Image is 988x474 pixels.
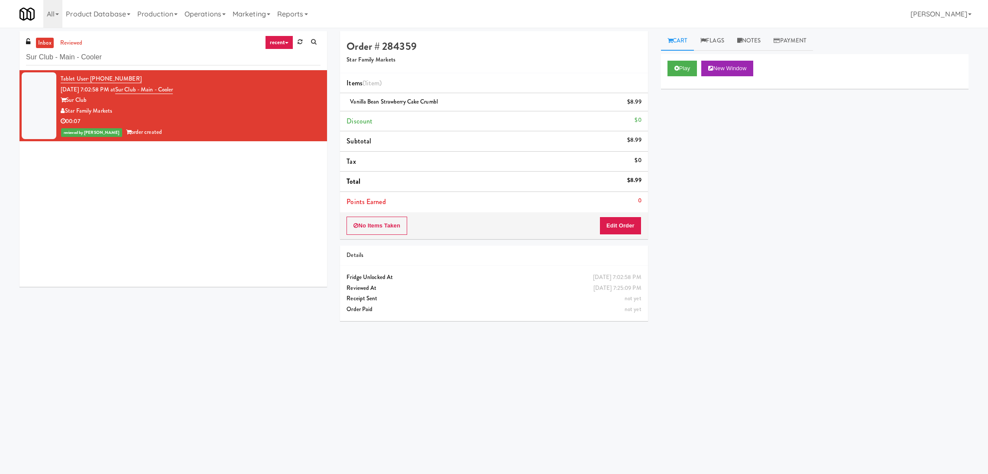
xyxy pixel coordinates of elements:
a: Notes [731,31,768,51]
button: Play [667,61,697,76]
div: Sur Club [61,95,321,106]
a: inbox [36,38,54,49]
div: $8.99 [627,175,641,186]
span: Items [347,78,382,88]
span: Points Earned [347,197,385,207]
button: New Window [701,61,753,76]
div: Receipt Sent [347,293,641,304]
span: · [PHONE_NUMBER] [87,75,142,83]
div: Details [347,250,641,261]
a: Tablet User· [PHONE_NUMBER] [61,75,142,83]
div: $0 [635,155,641,166]
div: 0 [638,195,641,206]
button: No Items Taken [347,217,407,235]
div: $8.99 [627,135,641,146]
span: Tax [347,156,356,166]
a: recent [265,36,294,49]
div: Fridge Unlocked At [347,272,641,283]
h5: Star Family Markets [347,57,641,63]
input: Search vision orders [26,49,321,65]
a: Flags [694,31,731,51]
div: 00:07 [61,116,321,127]
div: Order Paid [347,304,641,315]
a: reviewed [58,38,85,49]
div: Star Family Markets [61,106,321,117]
ng-pluralize: item [367,78,379,88]
div: $0 [635,115,641,126]
div: $8.99 [627,97,641,107]
span: Vanilla Bean Strawberry Cake Crumbl [350,97,438,106]
span: [DATE] 7:02:58 PM at [61,85,115,94]
span: Subtotal [347,136,371,146]
img: Micromart [19,6,35,22]
span: Total [347,176,360,186]
span: (1 ) [363,78,382,88]
span: reviewed by [PERSON_NAME] [61,128,122,137]
a: Cart [661,31,694,51]
span: Discount [347,116,373,126]
div: [DATE] 7:25:09 PM [593,283,641,294]
a: Payment [767,31,813,51]
span: order created [126,128,162,136]
div: Reviewed At [347,283,641,294]
span: not yet [625,305,641,313]
h4: Order # 284359 [347,41,641,52]
li: Tablet User· [PHONE_NUMBER][DATE] 7:02:58 PM atSur Club - Main - CoolerSur ClubStar Family Market... [19,70,327,141]
button: Edit Order [599,217,641,235]
div: [DATE] 7:02:58 PM [593,272,641,283]
span: not yet [625,294,641,302]
a: Sur Club - Main - Cooler [115,85,173,94]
